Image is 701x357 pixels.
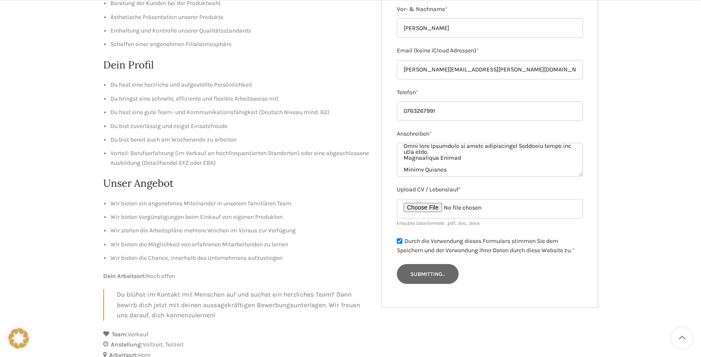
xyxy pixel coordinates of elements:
span: Verkauf [128,331,148,338]
li: Wir bieten ein angenehmes Miteinander in unserem familiären Team [110,199,369,208]
label: Email (keine iCloud Adressen) [397,46,583,55]
li: Wir bieten die Möglichkeit von erfahrenen Mitarbeitenden zu lernen [110,240,369,249]
li: Schaffen einer angenehmen Filialatmosphäre [110,40,369,49]
li: Du bringst eine schnelle, effiziente und flexible Arbeitsweise mit [110,94,369,104]
label: Durch die Verwendung dieses Formulars stimmen Sie dem Speichern und der Verwendung Ihrer Daten du... [397,237,575,254]
strong: Anstellung: [111,341,143,348]
h2: Unser Angebot [103,176,369,191]
p: Noch offen [103,272,369,281]
li: Du bist zuverlässig und zeigst Einsatzfreude [110,122,369,131]
input: Submitting.. [397,264,459,284]
label: Vor- & Nachname [397,5,583,14]
strong: Team: [112,331,128,338]
label: Upload CV / Lebenslauf [397,185,583,194]
span: Teilzeit [165,341,184,348]
p: Du blühst im Kontakt mit Menschen auf und suchst ein herzliches Team? Dann bewirb dich jetzt mit ... [117,289,369,321]
span: Vollzeit [143,341,165,348]
li: Du hast eine gute Team- und Kommunikationsfähigkeit (Deutsch Niveau mind. B2) [110,108,369,117]
a: Scroll to top button [671,327,693,349]
h2: Dein Profil [103,58,369,72]
strong: Dein Arbeitsort: [103,273,146,280]
label: Telefon [397,88,583,97]
li: Ästhetische Präsentation unserer Produkte [110,13,369,22]
li: Wir bieten Vergünstigungen beim Einkauf von eigenen Produkten [110,213,369,222]
small: Erlaubte Dateiformate: .pdf, .doc, .docx [397,221,480,226]
li: Wir bieten die Chance, innerhalb des Unternehmens aufzusteigen [110,253,369,263]
li: Du bist bereit auch am Wochenende zu arbeiten [110,135,369,144]
li: Du hast eine herzliche und aufgestellte Persönlichkeit [110,80,369,90]
li: Wir stellen die Arbeitspläne mehrere Wochen im Voraus zur Verfügung [110,226,369,235]
label: Anschreiben [397,129,583,139]
li: Vorteil: Berufserfahrung (im Verkauf an hochfrequentierten Standorten) oder eine abgeschlossene A... [110,149,369,168]
li: Einhaltung und Kontrolle unserer Qualitätsstandards [110,26,369,35]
